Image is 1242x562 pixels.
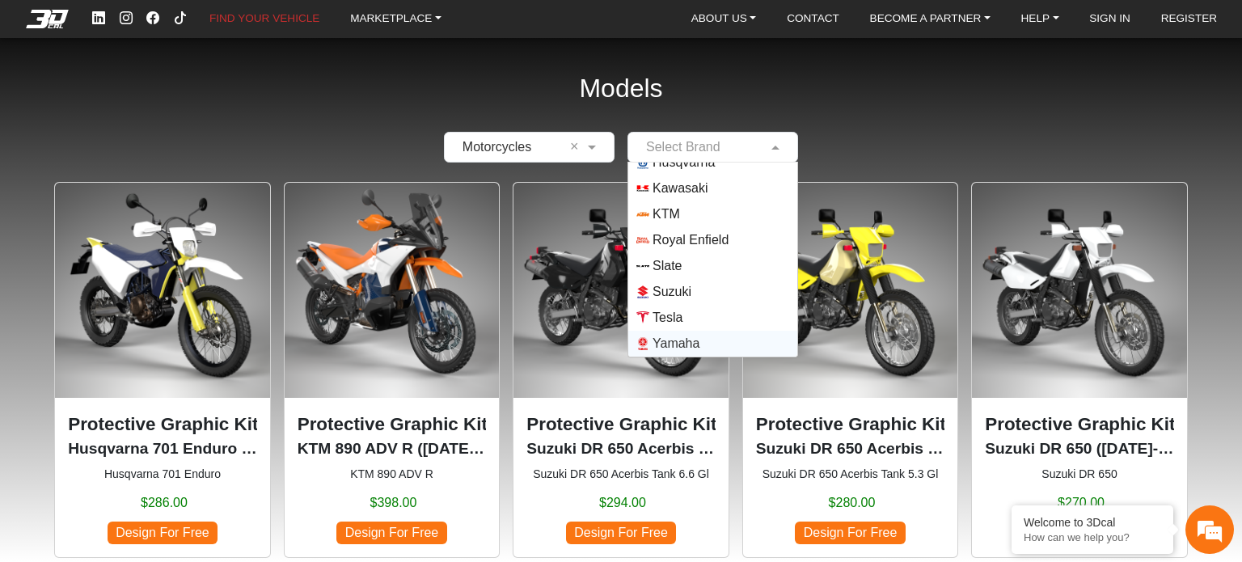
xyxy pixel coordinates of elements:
a: SIGN IN [1083,8,1137,30]
span: Royal Enfield [653,230,729,250]
p: KTM 890 ADV R (2023-2025) [298,437,487,461]
small: KTM 890 ADV R [298,466,487,483]
img: Slate [636,260,649,273]
span: Design For Free [566,522,676,543]
span: Slate [653,256,682,276]
small: Suzuki DR 650 Acerbis Tank 5.3 Gl [756,466,945,483]
img: Husqvarna [636,156,649,169]
p: Suzuki DR 650 Acerbis Tank 6.6 Gl (1996-2024) [526,437,716,461]
div: Husqvarna 701 Enduro [54,182,271,557]
small: Suzuki DR 650 Acerbis Tank 6.6 Gl [526,466,716,483]
p: How can we help you? [1024,531,1161,543]
div: Suzuki DR 650 Acerbis Tank 6.6 Gl [513,182,729,557]
a: REGISTER [1155,8,1224,30]
p: Protective Graphic Kit [526,411,716,438]
div: KTM 890 ADV R [284,182,501,557]
span: $270.00 [1058,493,1105,513]
a: ABOUT US [685,8,763,30]
img: Yamaha [636,337,649,350]
a: HELP [1015,8,1066,30]
span: KTM [653,205,680,224]
span: $294.00 [599,493,646,513]
a: FIND YOUR VEHICLE [203,8,326,30]
p: Protective Graphic Kit [985,411,1174,438]
span: Clean Field [570,137,584,157]
span: Design For Free [108,522,218,543]
div: Suzuki DR 650 Acerbis Tank 5.3 Gl [742,182,959,557]
span: Conversation [8,448,108,459]
small: Husqvarna 701 Enduro [68,466,257,483]
img: 890 ADV R null2023-2025 [285,183,500,398]
div: Navigation go back [18,83,42,108]
p: Protective Graphic Kit [756,411,945,438]
p: Protective Graphic Kit [68,411,257,438]
span: Suzuki [653,282,691,302]
span: Tesla [653,308,682,327]
span: Design For Free [795,522,905,543]
img: Kawasaki [636,182,649,195]
span: Yamaha [653,334,699,353]
span: $286.00 [141,493,188,513]
a: BECOME A PARTNER [864,8,997,30]
div: Articles [208,420,308,470]
img: DR 650Acerbis Tank 5.3 Gl1996-2024 [743,183,958,398]
p: Suzuki DR 650 Acerbis Tank 5.3 Gl (1996-2024) [756,437,945,461]
div: FAQs [108,420,209,470]
h2: Models [579,52,662,125]
span: Husqvarna [653,153,715,172]
div: Suzuki DR 650 [971,182,1188,557]
div: Chat with us now [108,85,296,106]
textarea: Type your message and hit 'Enter' [8,363,308,420]
img: Royal Enfield [636,234,649,247]
img: Suzuki [636,285,649,298]
p: Protective Graphic Kit [298,411,487,438]
div: Minimize live chat window [265,8,304,47]
img: Tesla [636,311,649,324]
p: Husqvarna 701 Enduro (2016-2024) [68,437,257,461]
img: DR 6501996-2024 [972,183,1187,398]
div: Welcome to 3Dcal [1024,516,1161,529]
span: $398.00 [370,493,417,513]
a: CONTACT [780,8,846,30]
span: Design For Free [336,522,446,543]
ng-dropdown-panel: Options List [627,162,798,357]
p: Suzuki DR 650 (1996-2024) [985,437,1174,461]
small: Suzuki DR 650 [985,466,1174,483]
span: $280.00 [829,493,876,513]
a: MARKETPLACE [344,8,448,30]
img: 701 Enduronull2016-2024 [55,183,270,398]
img: KTM [636,208,649,221]
span: Kawasaki [653,179,708,198]
img: DR 650Acerbis Tank 6.6 Gl1996-2024 [513,183,729,398]
span: We're online! [94,161,223,315]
